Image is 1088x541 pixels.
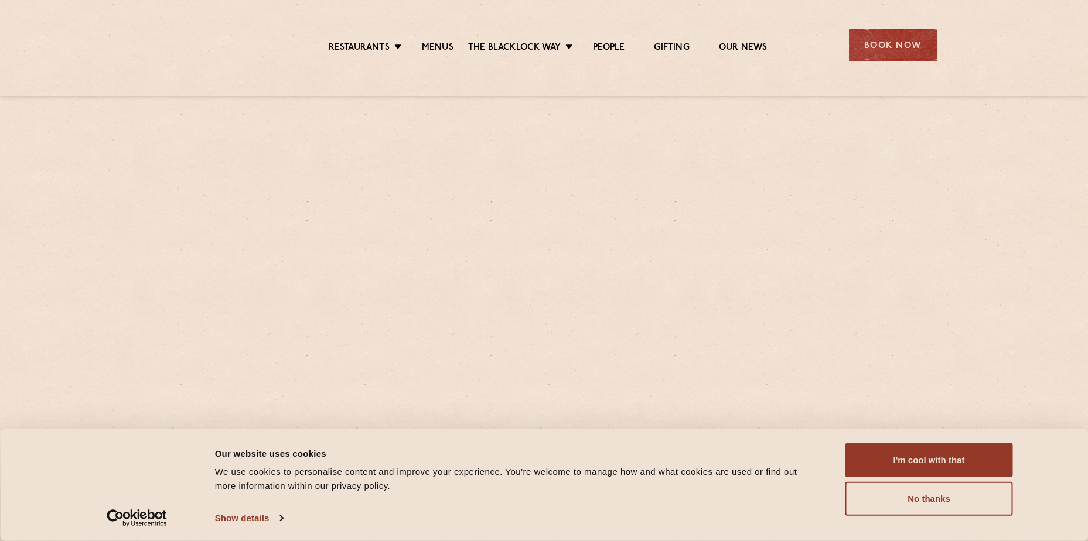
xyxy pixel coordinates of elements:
[468,42,561,54] a: The Blacklock Way
[849,29,937,61] div: Book Now
[845,482,1013,516] button: No thanks
[215,509,283,527] a: Show details
[845,443,1013,477] button: I'm cool with that
[719,42,768,54] a: Our News
[593,42,625,54] a: People
[86,509,188,527] a: Usercentrics Cookiebot - opens in a new window
[152,11,253,78] img: svg%3E
[654,42,689,54] a: Gifting
[422,42,453,54] a: Menus
[215,446,819,460] div: Our website uses cookies
[215,465,819,493] div: We use cookies to personalise content and improve your experience. You're welcome to manage how a...
[329,42,390,54] a: Restaurants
